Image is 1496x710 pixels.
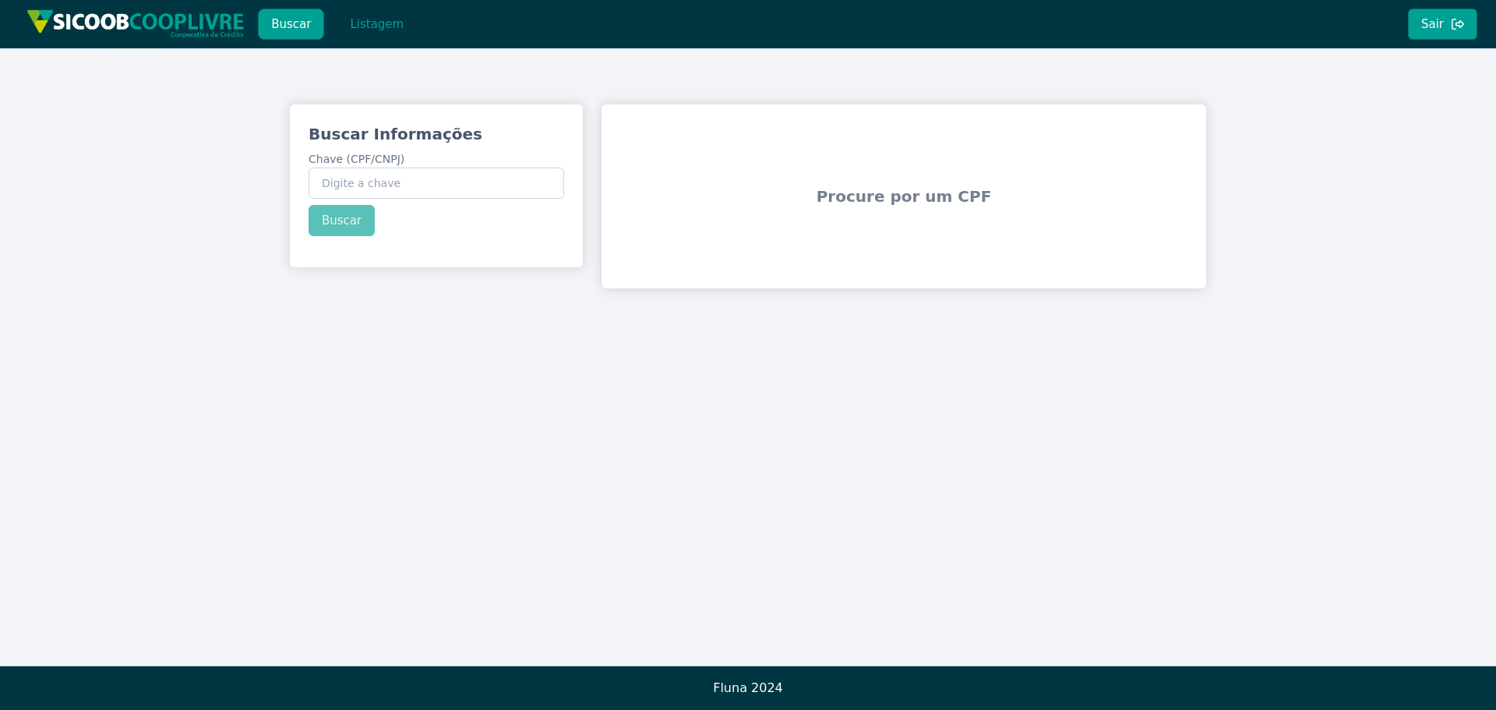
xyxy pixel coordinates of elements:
[309,123,564,145] h3: Buscar Informações
[337,9,417,40] button: Listagem
[713,680,783,695] span: Fluna 2024
[309,153,404,165] span: Chave (CPF/CNPJ)
[608,148,1200,245] span: Procure por um CPF
[258,9,324,40] button: Buscar
[1408,9,1477,40] button: Sair
[309,168,564,199] input: Chave (CPF/CNPJ)
[26,9,245,38] img: img/sicoob_cooplivre.png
